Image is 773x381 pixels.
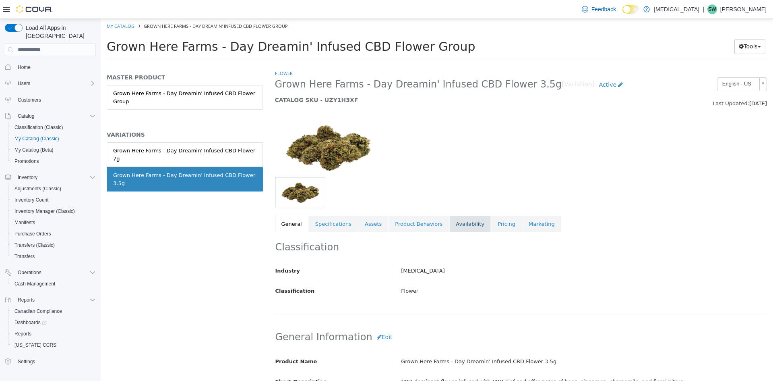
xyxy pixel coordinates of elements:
a: Promotions [11,156,42,166]
span: Adjustments (Classic) [11,184,96,194]
h5: VARIATIONS [6,112,162,119]
button: Home [2,61,99,73]
button: Users [2,78,99,89]
span: Customers [18,97,41,103]
span: Reports [14,331,31,337]
input: Dark Mode [622,5,639,14]
div: Grown Here Farms - Day Dreamin' Infused CBD Flower 3.5g [294,336,672,350]
span: [US_STATE] CCRS [14,342,56,348]
div: CBD-dominant flower infused with CBD kief and offer notes of hops, cinnamon, chamomile, and flora... [294,356,672,370]
span: Grown Here Farms - Day Dreamin' Infused CBD Flower Group [6,21,375,35]
span: Purchase Orders [14,231,51,237]
span: Load All Apps in [GEOGRAPHIC_DATA] [23,24,96,40]
span: Reports [18,297,35,303]
span: Classification (Classic) [11,123,96,132]
button: Edit [272,311,296,326]
span: Product Name [175,339,217,346]
h2: General Information [175,311,666,326]
span: [DATE] [649,81,666,87]
span: Transfers [11,252,96,261]
a: Transfers [11,252,38,261]
a: Reports [11,329,35,339]
div: [MEDICAL_DATA] [294,245,672,259]
button: Canadian Compliance [8,306,99,317]
p: [MEDICAL_DATA] [654,4,699,14]
img: 150 [174,98,280,158]
a: Pricing [391,197,421,214]
span: Inventory Manager (Classic) [14,208,75,214]
span: Dashboards [11,318,96,327]
a: Dashboards [11,318,50,327]
span: Inventory Count [14,197,49,203]
span: Users [14,79,96,88]
a: Flower [174,51,192,57]
a: Manifests [11,218,38,227]
div: Grown Here Farms - Day Dreamin' Infused CBD Flower 7g [12,128,156,144]
button: Promotions [8,156,99,167]
button: Inventory [2,172,99,183]
button: Catalog [2,110,99,122]
span: Reports [11,329,96,339]
span: My Catalog (Beta) [14,147,54,153]
a: Product Behaviors [288,197,348,214]
a: Cash Management [11,279,58,289]
span: Settings [14,356,96,366]
p: | [703,4,704,14]
span: Grown Here Farms - Day Dreamin' Infused CBD Flower Group [43,4,187,10]
span: Grown Here Farms - Day Dreamin' Infused CBD Flower 3.5g [174,59,461,72]
span: Inventory [14,173,96,182]
span: Classification (Classic) [14,124,63,131]
h2: Classification [175,222,666,235]
span: Settings [18,358,35,365]
span: Cash Management [11,279,96,289]
span: Adjustments (Classic) [14,185,61,192]
button: Inventory [14,173,41,182]
a: Marketing [422,197,461,214]
a: Customers [14,95,44,105]
span: Users [18,80,30,87]
h5: MASTER PRODUCT [6,55,162,62]
a: Dashboards [8,317,99,328]
a: Feedback [579,1,619,17]
span: Purchase Orders [11,229,96,239]
button: Transfers [8,251,99,262]
span: Catalog [18,113,34,119]
button: Classification (Classic) [8,122,99,133]
div: Flower [294,265,672,279]
button: Reports [2,294,99,306]
div: Grown Here Farms - Day Dreamin' Infused CBD Flower 3.5g [12,152,156,168]
a: Inventory Count [11,195,52,205]
a: My Catalog [6,4,34,10]
a: Grown Here Farms - Day Dreamin' Infused CBD Flower Group [6,66,162,91]
img: Cova [16,5,52,13]
span: Industry [175,249,200,255]
span: Transfers (Classic) [14,242,55,248]
span: Home [14,62,96,72]
span: SW [708,4,716,14]
p: [PERSON_NAME] [720,4,767,14]
a: Inventory Manager (Classic) [11,206,78,216]
a: General [174,197,208,214]
span: Manifests [14,219,35,226]
span: Catalog [14,111,96,121]
span: Feedback [591,5,616,13]
button: Purchase Orders [8,228,99,239]
button: Settings [2,356,99,367]
span: My Catalog (Classic) [11,134,96,144]
button: Adjustments (Classic) [8,183,99,194]
span: Operations [14,268,96,277]
a: Classification (Classic) [11,123,66,132]
button: My Catalog (Beta) [8,144,99,156]
span: Manifests [11,218,96,227]
a: English - US [616,58,666,72]
span: Short Description [175,360,227,366]
button: Transfers (Classic) [8,239,99,251]
span: Cash Management [14,281,55,287]
span: Operations [18,269,41,276]
a: Settings [14,357,38,366]
span: Customers [14,95,96,105]
span: English - US [617,59,655,71]
span: Inventory Count [11,195,96,205]
button: Catalog [14,111,37,121]
span: Washington CCRS [11,340,96,350]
